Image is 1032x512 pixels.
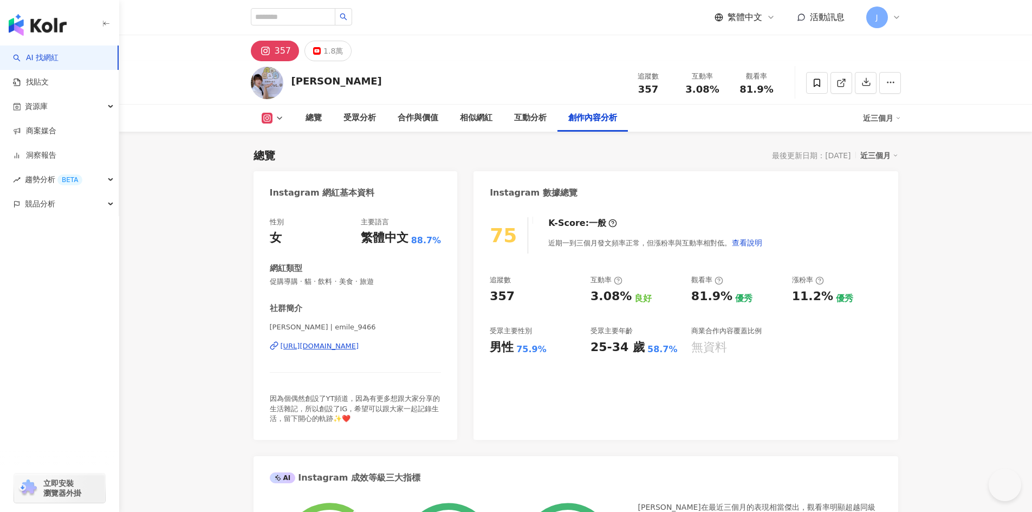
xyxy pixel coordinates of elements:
div: 357 [490,288,515,305]
span: 活動訊息 [810,12,845,22]
span: 資源庫 [25,94,48,119]
div: 最後更新日期：[DATE] [772,151,851,160]
div: 互動分析 [514,112,547,125]
button: 357 [251,41,300,61]
div: 1.8萬 [323,43,343,59]
div: 357 [275,43,291,59]
div: 11.2% [792,288,833,305]
a: chrome extension立即安裝 瀏覽器外掛 [14,474,105,503]
div: 近三個月 [860,148,898,163]
div: K-Score : [548,217,617,229]
span: 促購導購 · 貓 · 飲料 · 美食 · 旅遊 [270,277,442,287]
button: 1.8萬 [304,41,352,61]
div: 優秀 [836,293,853,304]
div: Instagram 數據總覽 [490,187,577,199]
img: chrome extension [17,479,38,497]
div: 總覽 [306,112,322,125]
div: 互動率 [682,71,723,82]
div: [PERSON_NAME] [291,74,382,88]
div: 互動率 [590,275,622,285]
span: 立即安裝 瀏覽器外掛 [43,478,81,498]
span: 88.7% [411,235,442,247]
div: Instagram 成效等級三大指標 [270,472,420,484]
span: [PERSON_NAME] | emile_9466 [270,322,442,332]
div: 合作與價值 [398,112,438,125]
div: 優秀 [735,293,752,304]
a: 找貼文 [13,77,49,88]
div: 一般 [589,217,606,229]
div: 觀看率 [691,275,723,285]
div: 近期一到三個月發文頻率正常，但漲粉率與互動率相對低。 [548,232,763,254]
div: 總覽 [254,148,275,163]
div: 商業合作內容覆蓋比例 [691,326,762,336]
div: 社群簡介 [270,303,302,314]
div: Instagram 網紅基本資料 [270,187,375,199]
div: 繁體中文 [361,230,408,247]
div: 性別 [270,217,284,227]
a: 商案媒合 [13,126,56,137]
div: 男性 [490,339,514,356]
div: 81.9% [691,288,732,305]
a: [URL][DOMAIN_NAME] [270,341,442,351]
span: 81.9% [739,84,773,95]
span: 3.08% [685,84,719,95]
div: 75.9% [516,344,547,355]
span: 因為個偶然創設了YT頻道，因為有更多想跟大家分享的生活雜記，所以創設了IG，希望可以跟大家一起記錄生活，留下開心的軌跡✨❤️ [270,394,440,422]
div: 網紅類型 [270,263,302,274]
div: 受眾主要年齡 [590,326,633,336]
div: 無資料 [691,339,727,356]
div: BETA [57,174,82,185]
div: 追蹤數 [628,71,669,82]
div: 漲粉率 [792,275,824,285]
span: 競品分析 [25,192,55,216]
div: 75 [490,224,517,247]
span: 趨勢分析 [25,167,82,192]
div: 觀看率 [736,71,777,82]
div: 相似網紅 [460,112,492,125]
div: 近三個月 [863,109,901,127]
span: search [340,13,347,21]
div: 受眾主要性別 [490,326,532,336]
div: 女 [270,230,282,247]
span: 查看說明 [732,238,762,247]
div: [URL][DOMAIN_NAME] [281,341,359,351]
span: 繁體中文 [728,11,762,23]
span: rise [13,176,21,184]
img: KOL Avatar [251,67,283,99]
div: 創作內容分析 [568,112,617,125]
a: searchAI 找網紅 [13,53,59,63]
div: 3.08% [590,288,632,305]
iframe: Help Scout Beacon - Open [989,469,1021,501]
div: 良好 [634,293,652,304]
a: 洞察報告 [13,150,56,161]
span: 357 [638,83,659,95]
div: 主要語言 [361,217,389,227]
div: 追蹤數 [490,275,511,285]
img: logo [9,14,67,36]
div: 25-34 歲 [590,339,645,356]
button: 查看說明 [731,232,763,254]
span: J [875,11,878,23]
div: 受眾分析 [343,112,376,125]
div: 58.7% [647,344,678,355]
div: AI [270,472,296,483]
